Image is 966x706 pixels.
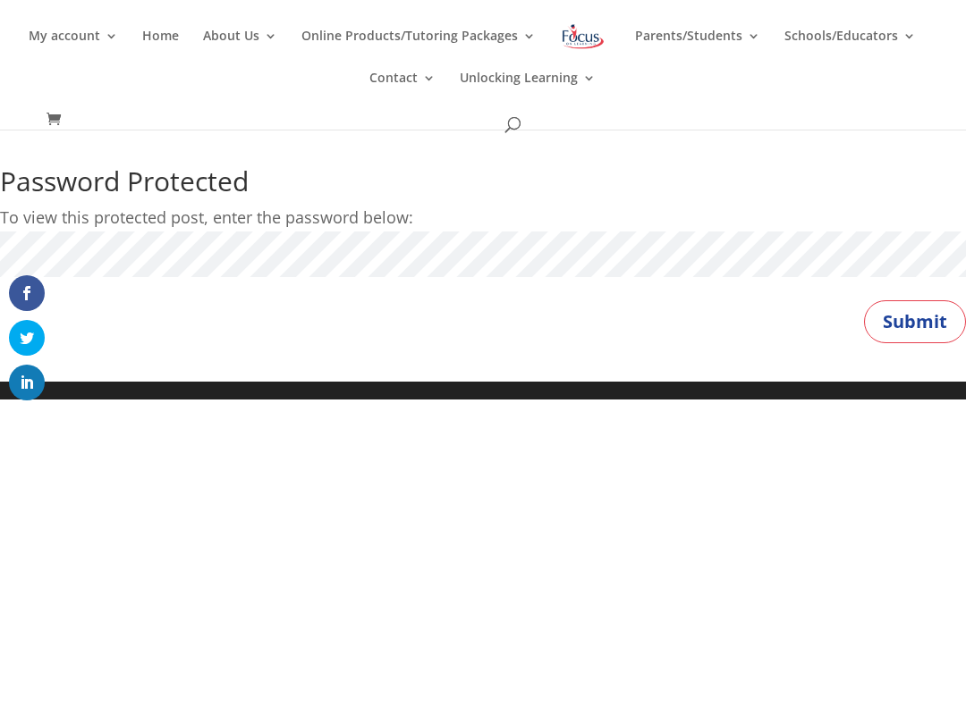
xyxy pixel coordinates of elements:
[784,29,916,71] a: Schools/Educators
[142,29,179,71] a: Home
[301,29,536,71] a: Online Products/Tutoring Packages
[369,71,436,113] a: Contact
[29,29,118,71] a: My account
[460,71,596,113] a: Unlocking Learning
[560,21,606,53] img: Focus on Learning
[203,29,277,71] a: About Us
[635,29,760,71] a: Parents/Students
[864,300,966,343] button: Submit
